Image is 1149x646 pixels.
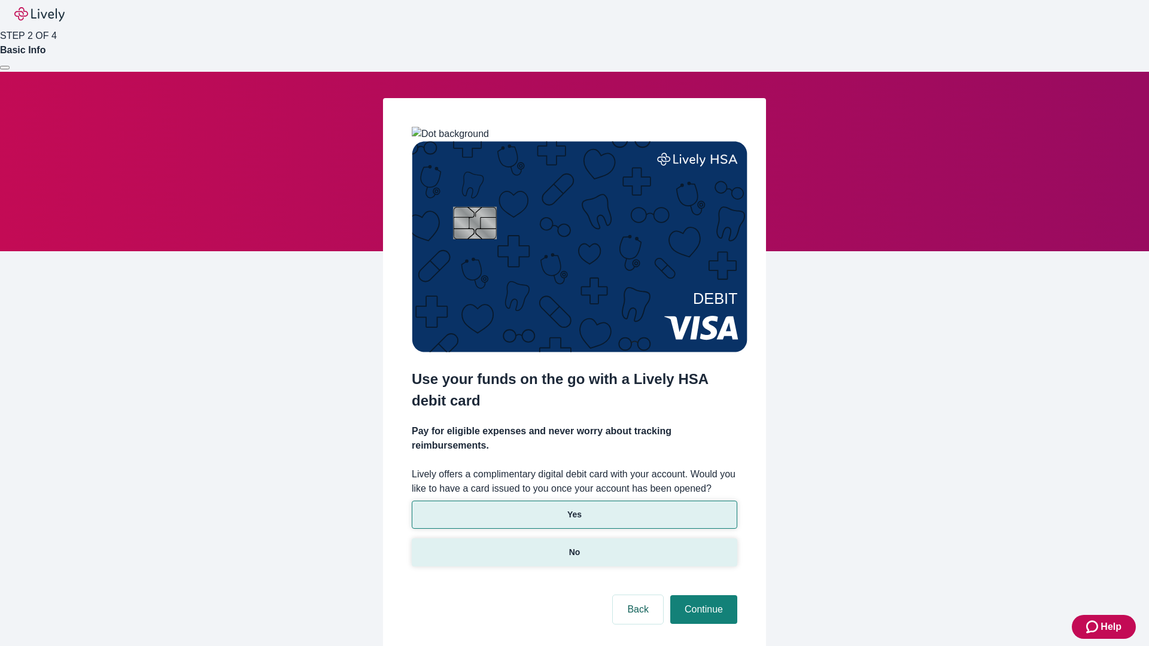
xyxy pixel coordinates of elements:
[567,508,582,521] p: Yes
[412,467,737,496] label: Lively offers a complimentary digital debit card with your account. Would you like to have a card...
[1101,620,1121,634] span: Help
[412,538,737,566] button: No
[1072,615,1136,639] button: Zendesk support iconHelp
[412,141,747,352] img: Debit card
[14,7,65,22] img: Lively
[412,368,737,412] h2: Use your funds on the go with a Lively HSA debit card
[412,501,737,529] button: Yes
[613,595,663,624] button: Back
[569,546,580,559] p: No
[412,424,737,453] h4: Pay for eligible expenses and never worry about tracking reimbursements.
[412,127,489,141] img: Dot background
[670,595,737,624] button: Continue
[1086,620,1101,634] svg: Zendesk support icon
